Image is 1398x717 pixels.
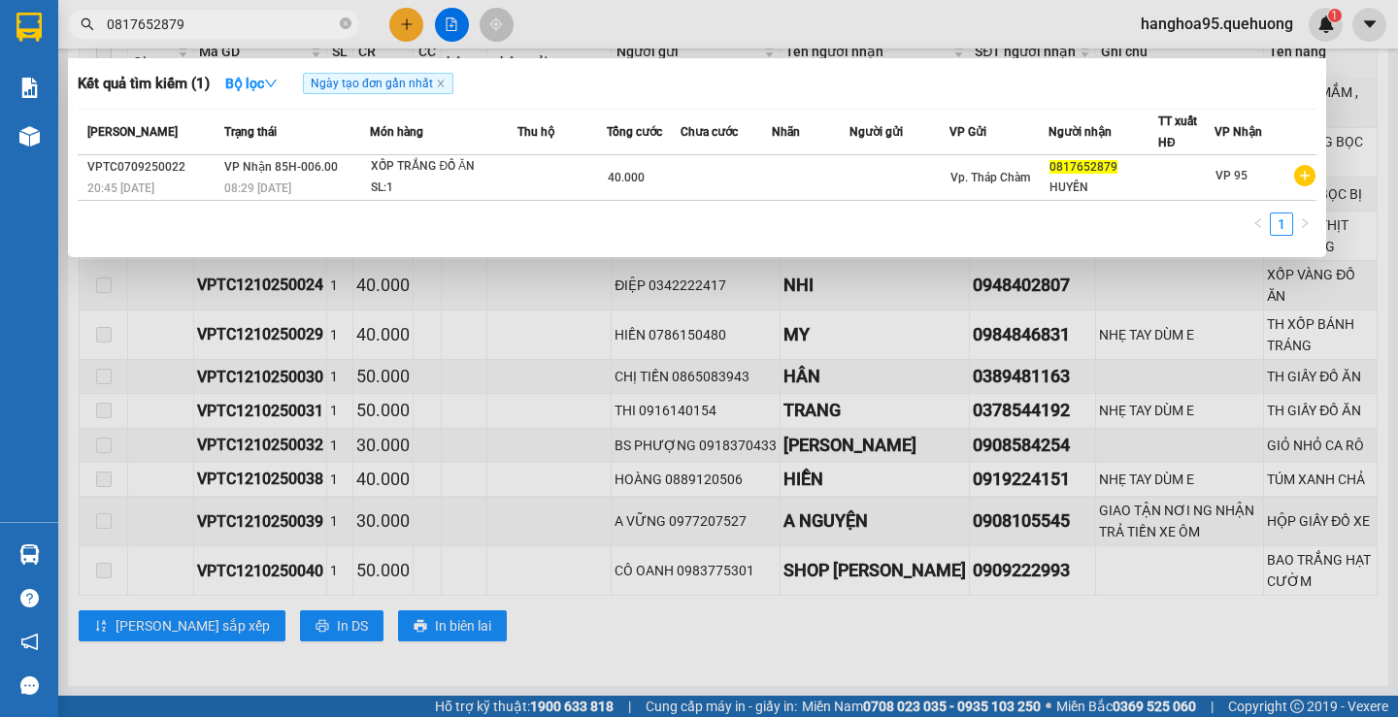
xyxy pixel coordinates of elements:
span: TT xuất HĐ [1158,114,1197,149]
img: warehouse-icon [19,126,40,147]
img: warehouse-icon [19,544,40,565]
span: Tổng cước [607,125,662,139]
strong: Bộ lọc [225,76,278,91]
li: 1 [1270,212,1293,236]
span: 0817652879 [1049,160,1117,174]
span: Vp. Tháp Chàm [950,171,1030,184]
span: 08:29 [DATE] [224,181,291,195]
span: left [1252,217,1264,229]
span: Ngày tạo đơn gần nhất [303,73,453,94]
span: Thu hộ [517,125,554,139]
li: Next Page [1293,212,1316,236]
span: VP Gửi [949,125,986,139]
span: VP Nhận 85H-006.00 [224,160,338,174]
span: close-circle [340,17,351,29]
button: right [1293,212,1316,236]
span: question-circle [20,589,39,607]
span: right [1299,217,1311,229]
img: logo-vxr [17,13,42,42]
img: solution-icon [19,78,40,98]
div: XỐP TRẮNG ĐỒ ĂN [371,156,516,178]
input: Tìm tên, số ĐT hoặc mã đơn [107,14,336,35]
h3: Kết quả tìm kiếm ( 1 ) [78,74,210,94]
span: plus-circle [1294,165,1315,186]
span: VP Nhận [1215,125,1262,139]
div: SL: 1 [371,178,516,199]
span: close-circle [340,16,351,34]
span: 40.000 [608,171,645,184]
span: Chưa cước [681,125,738,139]
span: close [436,79,446,88]
span: down [264,77,278,90]
span: message [20,676,39,695]
button: Bộ lọcdown [210,68,293,99]
span: Trạng thái [224,125,277,139]
span: Người gửi [849,125,903,139]
span: Nhãn [772,125,800,139]
span: VP 95 [1215,169,1248,182]
a: 1 [1271,213,1292,235]
span: Người nhận [1048,125,1112,139]
span: [PERSON_NAME] [87,125,178,139]
span: Món hàng [370,125,423,139]
div: HUYỀN [1049,178,1157,198]
div: VPTC0709250022 [87,157,218,178]
span: search [81,17,94,31]
button: left [1247,212,1270,236]
li: Previous Page [1247,212,1270,236]
span: notification [20,633,39,651]
span: 20:45 [DATE] [87,181,154,195]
